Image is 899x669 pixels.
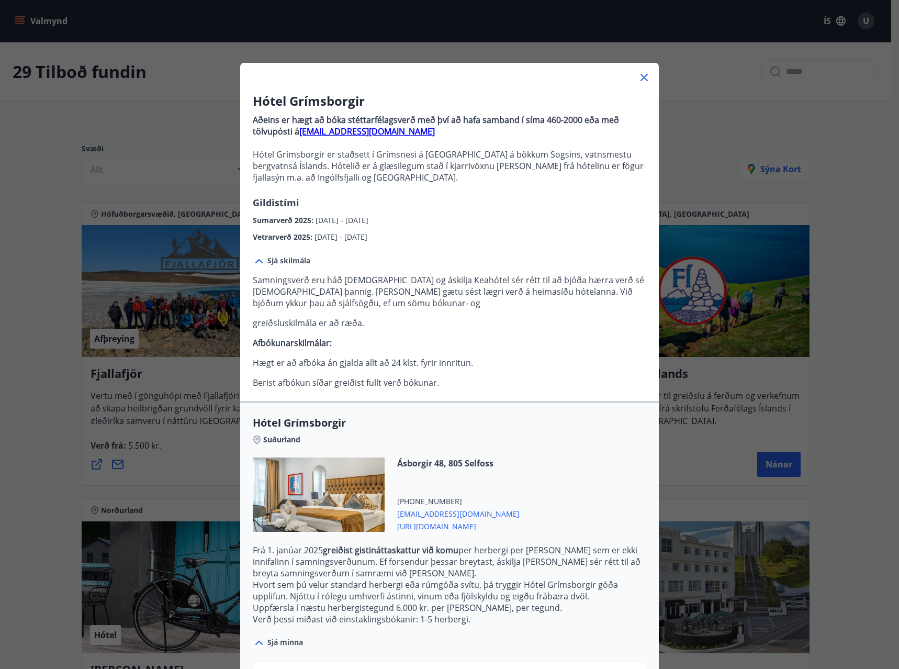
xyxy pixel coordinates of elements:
span: Sjá skilmála [267,255,310,266]
span: Gildistími [253,196,299,209]
span: Hótel Grímsborgir [253,416,646,430]
p: Berist afbókun síðar greiðist fullt verð bókunar. [253,377,646,388]
span: Sjá minna [267,637,303,648]
h3: Hótel Grímsborgir [253,92,646,110]
span: Suðurland [263,434,300,445]
strong: greiðist gistináttaskattur við komu [323,544,458,556]
p: Verð þessi miðast við einstaklingsbókanir: 1-5 herbergi. [253,614,646,625]
span: Vetrarverð 2025 : [253,232,314,242]
p: Samningsverð eru háð [DEMOGRAPHIC_DATA] og áskilja Keahótel sér rétt til að bjóða hærra verð sé [... [253,274,646,309]
span: [DATE] - [DATE] [316,215,368,225]
span: Sumarverð 2025 : [253,215,316,225]
p: Hægt er að afbóka án gjalda allt að 24 klst. fyrir innritun. [253,357,646,369]
p: Hvort sem þú velur standard herbergi eða rúmgóða svítu, þá tryggir Hótel Grímsborgir góða upplifu... [253,579,646,602]
span: [URL][DOMAIN_NAME] [397,519,520,532]
p: Hótel Grímsborgir er staðsett í Grímsnesi á [GEOGRAPHIC_DATA] á bökkum Sogsins, vatnsmestu bergva... [253,149,646,183]
strong: Afbókunarskilmálar: [253,337,332,349]
span: Ásborgir 48, 805 Selfoss [397,458,520,469]
span: [DATE] - [DATE] [314,232,367,242]
p: Frá 1. janúar 2025 per herbergi per [PERSON_NAME] sem er ekki innifalinn í samningsverðunum. Ef f... [253,544,646,579]
strong: Aðeins er hægt að bóka stéttarfélagsverð með því að hafa samband í síma 460-2000 eða með tölvupós... [253,114,619,137]
p: Uppfærsla í næstu herbergistegund 6.000 kr. per [PERSON_NAME], per tegund. [253,602,646,614]
p: greiðsluskilmála er að ræða. [253,317,646,329]
span: [PHONE_NUMBER] [397,496,520,507]
a: [EMAIL_ADDRESS][DOMAIN_NAME] [299,126,435,137]
span: [EMAIL_ADDRESS][DOMAIN_NAME] [397,507,520,519]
